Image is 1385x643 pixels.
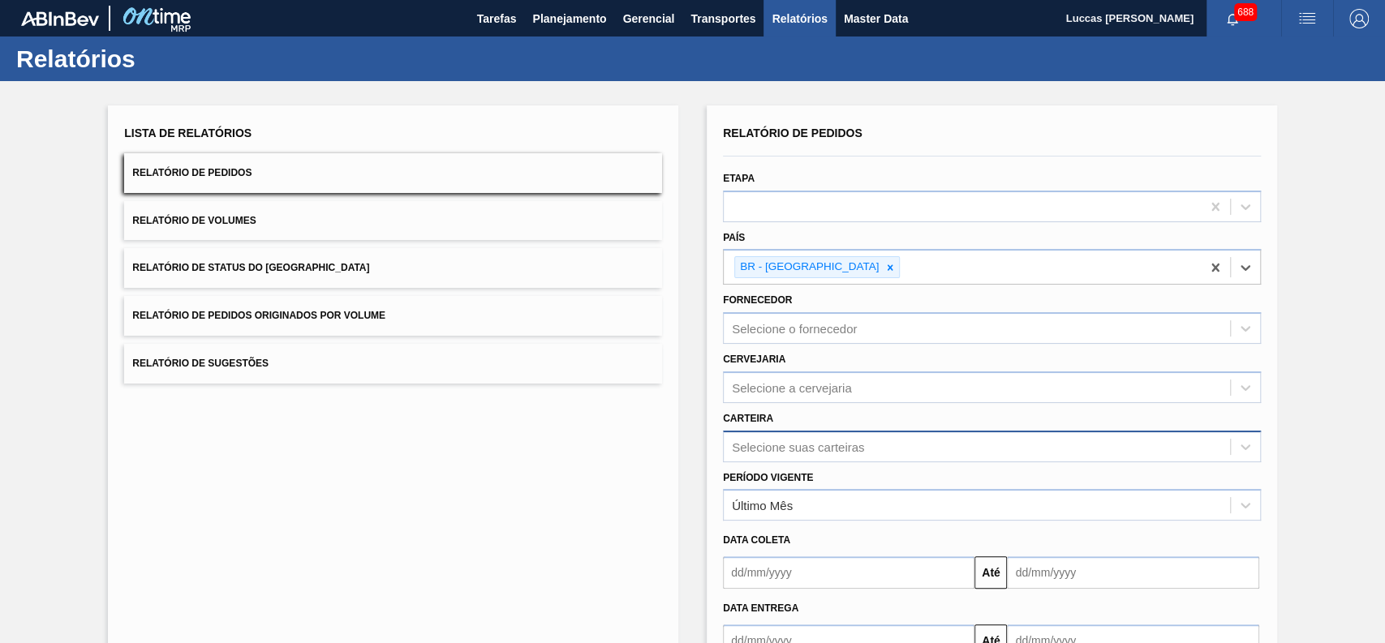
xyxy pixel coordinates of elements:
[723,602,798,614] span: Data entrega
[16,49,304,68] h1: Relatórios
[723,556,974,589] input: dd/mm/yyyy
[723,354,785,365] label: Cervejaria
[1007,556,1258,589] input: dd/mm/yyyy
[132,215,256,226] span: Relatório de Volumes
[723,413,773,424] label: Carteira
[1349,9,1369,28] img: Logout
[690,9,755,28] span: Transportes
[723,534,790,546] span: Data coleta
[124,344,662,384] button: Relatório de Sugestões
[124,153,662,193] button: Relatório de Pedidos
[1297,9,1317,28] img: userActions
[623,9,675,28] span: Gerencial
[124,126,252,139] span: Lista de Relatórios
[124,248,662,288] button: Relatório de Status do [GEOGRAPHIC_DATA]
[1234,3,1257,21] span: 688
[1206,7,1258,30] button: Notificações
[132,167,252,178] span: Relatório de Pedidos
[772,9,827,28] span: Relatórios
[844,9,908,28] span: Master Data
[124,296,662,336] button: Relatório de Pedidos Originados por Volume
[723,232,745,243] label: País
[723,294,792,306] label: Fornecedor
[974,556,1007,589] button: Até
[132,310,385,321] span: Relatório de Pedidos Originados por Volume
[132,262,369,273] span: Relatório de Status do [GEOGRAPHIC_DATA]
[723,173,755,184] label: Etapa
[735,257,881,277] div: BR - [GEOGRAPHIC_DATA]
[21,11,99,26] img: TNhmsLtSVTkK8tSr43FrP2fwEKptu5GPRR3wAAAABJRU5ErkJggg==
[477,9,517,28] span: Tarefas
[732,439,864,453] div: Selecione suas carteiras
[732,322,857,336] div: Selecione o fornecedor
[132,358,269,369] span: Relatório de Sugestões
[723,472,813,483] label: Período Vigente
[732,499,793,512] div: Último Mês
[532,9,606,28] span: Planejamento
[732,380,852,394] div: Selecione a cervejaria
[723,126,862,139] span: Relatório de Pedidos
[124,201,662,241] button: Relatório de Volumes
